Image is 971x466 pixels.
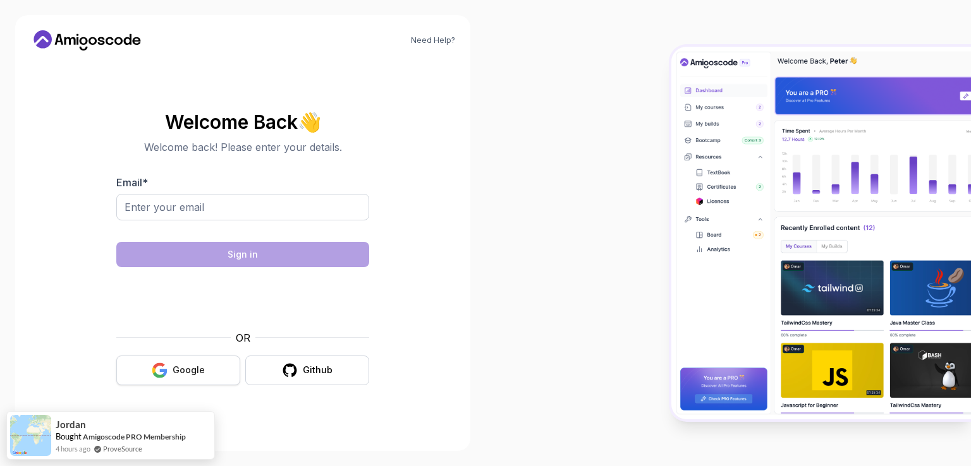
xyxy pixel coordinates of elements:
[236,330,250,345] p: OR
[303,364,333,376] div: Github
[173,364,205,376] div: Google
[103,443,142,454] a: ProveSource
[56,419,86,430] span: Jordan
[116,194,369,220] input: Enter your email
[147,275,338,323] iframe: Widget que contiene una casilla de verificación para el desafío de seguridad de hCaptcha
[30,30,144,51] a: Home link
[295,107,326,136] span: 👋
[116,176,148,189] label: Email *
[56,443,90,454] span: 4 hours ago
[116,355,240,385] button: Google
[116,140,369,155] p: Welcome back! Please enter your details.
[671,47,971,419] img: Amigoscode Dashboard
[83,432,186,441] a: Amigoscode PRO Membership
[228,248,258,261] div: Sign in
[411,35,455,45] a: Need Help?
[10,415,51,456] img: provesource social proof notification image
[116,242,369,267] button: Sign in
[116,112,369,132] h2: Welcome Back
[56,431,82,441] span: Bought
[245,355,369,385] button: Github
